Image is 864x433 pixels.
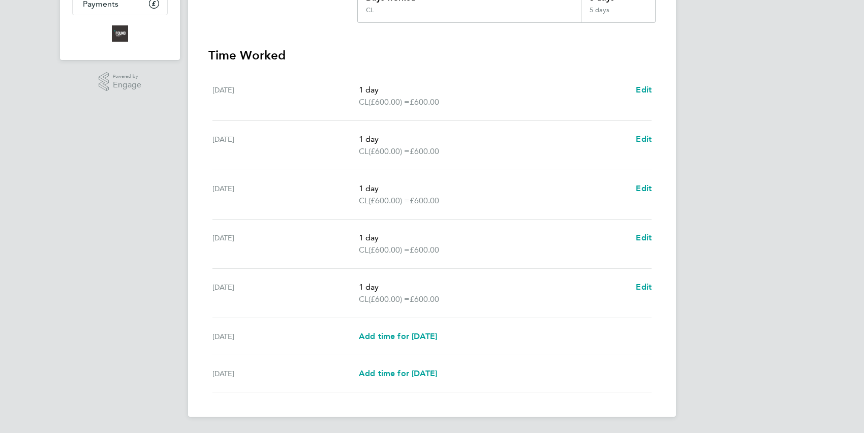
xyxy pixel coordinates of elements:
span: Edit [636,85,652,95]
span: (£600.00) = [368,294,410,304]
span: Edit [636,183,652,193]
div: CL [366,6,374,14]
span: Add time for [DATE] [359,331,437,341]
a: Edit [636,133,652,145]
p: 1 day [359,84,628,96]
a: Edit [636,232,652,244]
span: £600.00 [410,196,439,205]
span: Powered by [113,72,141,81]
a: Go to home page [72,25,168,42]
div: [DATE] [212,367,359,380]
a: Edit [636,182,652,195]
span: CL [359,96,368,108]
p: 1 day [359,182,628,195]
span: £600.00 [410,245,439,255]
a: Add time for [DATE] [359,367,437,380]
span: CL [359,244,368,256]
span: (£600.00) = [368,196,410,205]
span: £600.00 [410,97,439,107]
span: Edit [636,134,652,144]
a: Edit [636,84,652,96]
div: [DATE] [212,281,359,305]
span: Edit [636,233,652,242]
div: [DATE] [212,330,359,343]
span: £600.00 [410,146,439,156]
span: Engage [113,81,141,89]
span: (£600.00) = [368,97,410,107]
a: Edit [636,281,652,293]
div: [DATE] [212,182,359,207]
div: [DATE] [212,133,359,158]
p: 1 day [359,281,628,293]
span: CL [359,293,368,305]
a: Add time for [DATE] [359,330,437,343]
span: (£600.00) = [368,245,410,255]
p: 1 day [359,133,628,145]
span: Edit [636,282,652,292]
h3: Time Worked [208,47,656,64]
a: Powered byEngage [99,72,142,91]
div: [DATE] [212,84,359,108]
span: CL [359,195,368,207]
span: (£600.00) = [368,146,410,156]
span: £600.00 [410,294,439,304]
p: 1 day [359,232,628,244]
div: [DATE] [212,232,359,256]
span: Add time for [DATE] [359,368,437,378]
img: foundtalent-logo-retina.png [112,25,128,42]
span: CL [359,145,368,158]
div: 5 days [581,6,655,22]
